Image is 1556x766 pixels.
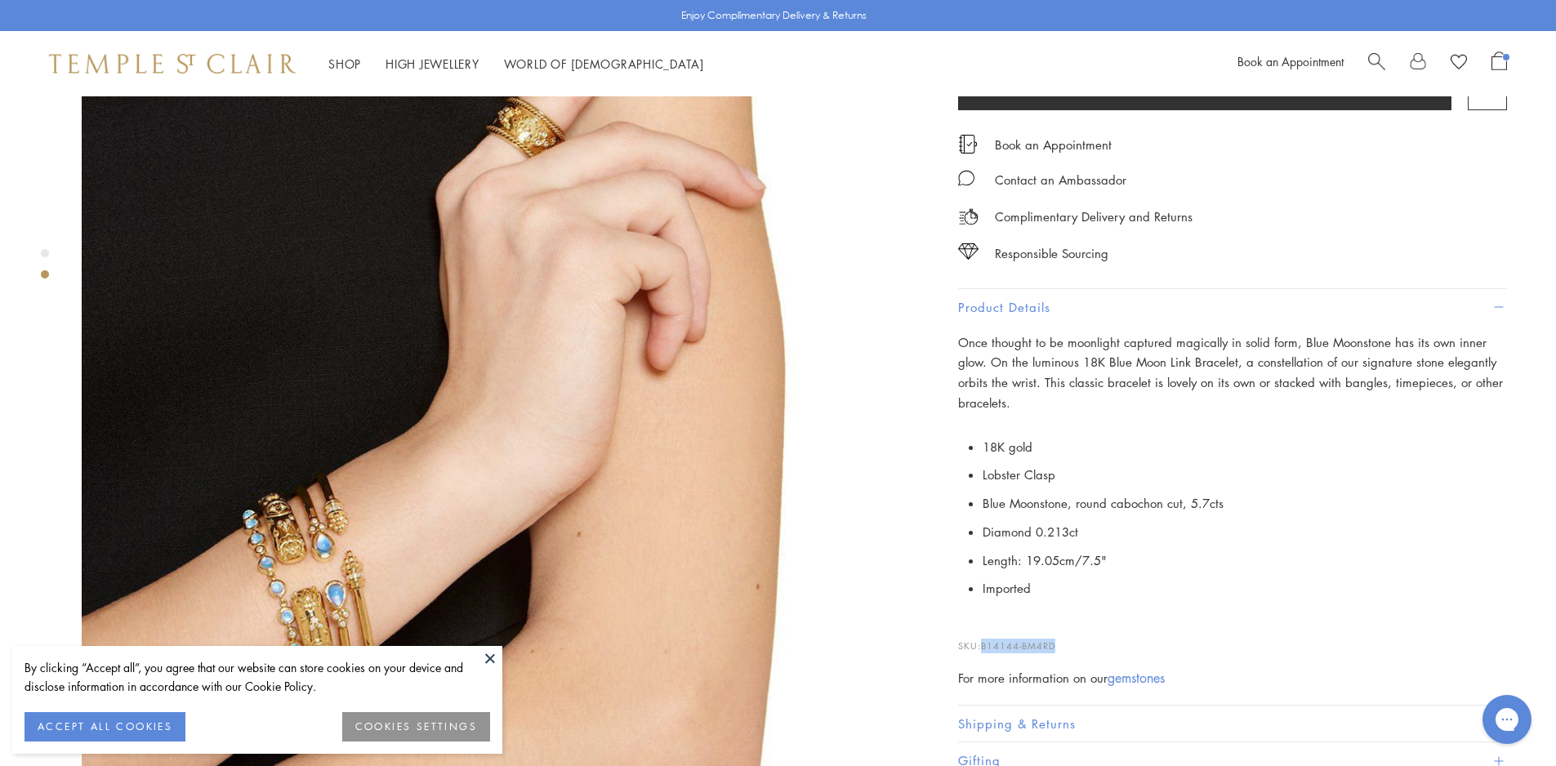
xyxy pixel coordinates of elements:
[958,289,1507,326] button: Product Details
[983,574,1507,603] li: Imported
[995,207,1193,227] p: Complimentary Delivery and Returns
[983,433,1507,461] li: 18K gold
[25,712,185,742] button: ACCEPT ALL COOKIES
[958,622,1507,653] p: SKU:
[983,489,1507,518] li: Blue Moonstone, round cabochon cut, 5.7cts
[504,56,704,72] a: World of [DEMOGRAPHIC_DATA]World of [DEMOGRAPHIC_DATA]
[995,170,1126,190] div: Contact an Ambassador
[958,243,979,260] img: icon_sourcing.svg
[958,706,1507,742] button: Shipping & Returns
[681,7,867,24] p: Enjoy Complimentary Delivery & Returns
[342,712,490,742] button: COOKIES SETTINGS
[958,668,1507,688] div: For more information on our
[995,243,1108,264] div: Responsible Sourcing
[41,245,49,292] div: Product gallery navigation
[1474,689,1540,750] iframe: Gorgias live chat messenger
[1451,51,1467,76] a: View Wishlist
[49,54,296,73] img: Temple St. Clair
[25,658,490,696] div: By clicking “Accept all”, you agree that our website can store cookies on your device and disclos...
[983,546,1507,575] li: Length: 19.05cm/7.5"
[1237,53,1344,69] a: Book an Appointment
[981,639,1055,652] span: B14144-BM4RD
[1108,669,1165,687] a: gemstones
[983,518,1507,546] li: Diamond 0.213ct
[328,54,704,74] nav: Main navigation
[386,56,479,72] a: High JewelleryHigh Jewellery
[995,136,1112,154] a: Book an Appointment
[958,332,1507,413] p: Once thought to be moonlight captured magically in solid form, Blue Moonstone has its own inner g...
[958,135,978,154] img: icon_appointment.svg
[328,56,361,72] a: ShopShop
[1368,51,1385,76] a: Search
[1491,51,1507,76] a: Open Shopping Bag
[983,461,1507,489] li: Lobster Clasp
[958,207,979,227] img: icon_delivery.svg
[958,170,974,186] img: MessageIcon-01_2.svg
